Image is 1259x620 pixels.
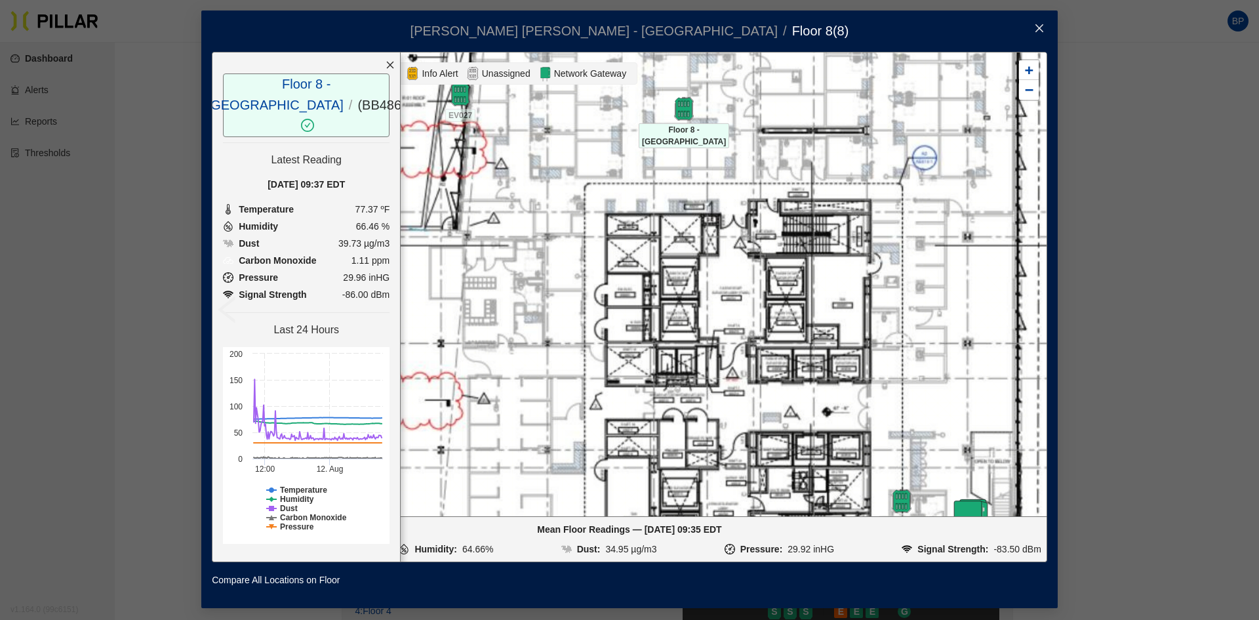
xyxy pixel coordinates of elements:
span: Floor 8 - [GEOGRAPHIC_DATA] [639,123,729,148]
span: left [212,294,243,325]
tspan: Dust [280,504,298,513]
tspan: Temperature [280,486,327,495]
h4: Last 24 Hours [223,323,390,337]
img: pod-online.97050380.svg [672,97,696,121]
img: Alert [406,66,419,81]
text: 100 [230,402,243,411]
span: check-circle [298,119,314,132]
text: 50 [234,428,243,438]
li: 77.37 ºF [223,202,390,217]
text: 0 [239,455,243,464]
span: ( BB486 ) [357,98,405,112]
tspan: Pressure [280,522,314,531]
span: Info Alert [419,66,460,81]
div: Signal Strength: [917,542,988,556]
li: 39.73 µg/m3 [223,236,390,251]
img: Pressure [223,272,233,283]
span: Humidity [239,219,278,234]
text: 200 [230,350,243,359]
div: Floor 8 - [GEOGRAPHIC_DATA] [661,97,707,121]
span: + [1025,62,1033,78]
span: close [1034,23,1045,33]
li: 34.95 µg/m3 [561,542,657,556]
img: DUST [561,544,572,554]
li: 64.66% [399,542,493,556]
text: 150 [230,376,243,385]
span: Carbon Monoxide [239,253,316,268]
li: 29.96 inHG [223,270,390,285]
div: Humidity: [414,542,457,556]
a: Floor 8 - [GEOGRAPHIC_DATA] [207,77,344,112]
li: 1.11 ppm [223,253,390,268]
li: 66.46 % [223,219,390,234]
h4: Latest Reading [223,154,390,167]
text: 12:00 [255,465,275,474]
span: / [783,24,787,38]
div: Floor 8 - Central [879,489,925,513]
tspan: 12. Aug [317,465,344,474]
img: SIGNAL_RSSI [902,544,912,554]
span: Dust [239,236,259,251]
li: -86.00 dBm [223,287,390,302]
a: Compare All Locations on Floor [212,573,340,587]
button: Close [1021,10,1058,47]
tspan: Humidity [280,495,314,504]
span: EV027 [445,109,475,122]
img: HUMIDITY [399,544,409,554]
span: Temperature [239,202,294,217]
div: Dust: [577,542,601,556]
span: [PERSON_NAME] [PERSON_NAME] - [GEOGRAPHIC_DATA] [410,24,778,38]
img: pod-online.97050380.svg [449,83,472,106]
tspan: Carbon Monoxide [280,513,347,522]
img: pod-online.97050380.svg [890,489,913,513]
span: Signal Strength [239,287,306,302]
span: close [386,60,395,70]
img: PRESSURE [725,544,735,554]
span: − [1025,81,1033,98]
span: Floor 8 ( 8 ) [792,24,849,38]
img: Dust [223,238,233,249]
div: [DATE] 09:37 EDT [223,177,390,192]
span: Network Gateway [551,66,629,81]
a: Zoom out [1019,80,1039,100]
img: Temperature [223,204,233,215]
img: Humidity [223,221,233,232]
img: Carbon Monoxide [223,255,233,266]
span: Floor 8 - Central [879,516,925,541]
a: Zoom in [1019,60,1039,80]
li: 29.92 inHG [725,542,834,556]
li: -83.50 dBm [902,542,1041,556]
div: EV027 [437,83,483,106]
img: Network Gateway [538,66,551,81]
div: Pressure: [740,542,783,556]
span: / [349,98,353,112]
img: Unassigned [466,66,479,81]
div: Mean Floor Readings — [DATE] 09:35 EDT [218,522,1041,537]
span: Pressure [239,270,278,285]
img: Pressure [223,289,233,300]
span: Unassigned [479,66,533,81]
img: Marker [946,499,992,545]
